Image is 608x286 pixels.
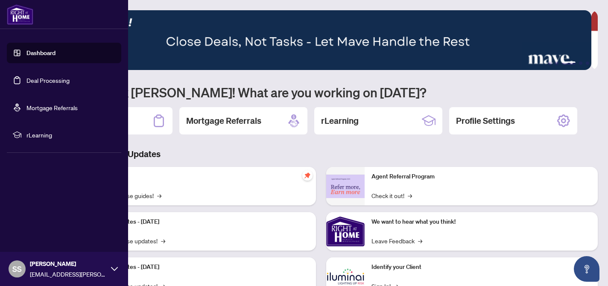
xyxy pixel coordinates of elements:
button: 1 [548,61,552,65]
img: Agent Referral Program [326,175,365,198]
a: Mortgage Referrals [26,104,78,111]
p: Platform Updates - [DATE] [90,263,309,272]
a: Deal Processing [26,76,70,84]
button: Open asap [574,256,599,282]
h1: Welcome back [PERSON_NAME]! What are you working on [DATE]? [44,84,598,100]
img: We want to hear what you think! [326,212,365,251]
span: → [161,236,165,245]
p: Self-Help [90,172,309,181]
span: rLearning [26,130,115,140]
span: [EMAIL_ADDRESS][PERSON_NAME][DOMAIN_NAME] [30,269,107,279]
img: logo [7,4,33,25]
a: Check it out!→ [371,191,412,200]
button: 5 [586,61,589,65]
span: [PERSON_NAME] [30,259,107,268]
p: Platform Updates - [DATE] [90,217,309,227]
p: Agent Referral Program [371,172,591,181]
span: SS [12,263,22,275]
h2: Mortgage Referrals [186,115,261,127]
a: Leave Feedback→ [371,236,422,245]
span: → [418,236,422,245]
button: 2 [555,61,558,65]
img: Slide 2 [44,10,591,70]
a: Dashboard [26,49,56,57]
span: → [408,191,412,200]
h3: Brokerage & Industry Updates [44,148,598,160]
h2: rLearning [321,115,359,127]
p: We want to hear what you think! [371,217,591,227]
button: 4 [579,61,582,65]
p: Identify your Client [371,263,591,272]
span: pushpin [302,170,313,181]
span: → [157,191,161,200]
h2: Profile Settings [456,115,515,127]
button: 3 [562,61,576,65]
